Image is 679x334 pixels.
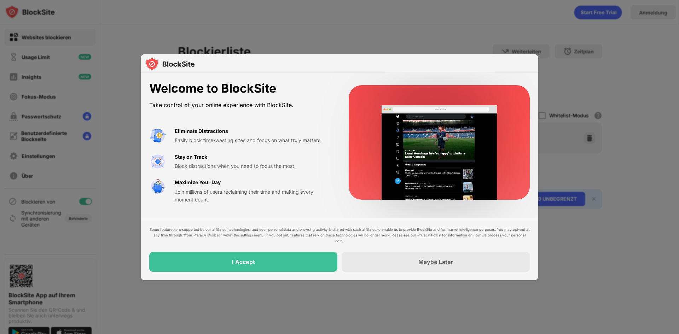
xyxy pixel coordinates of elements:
div: Maybe Later [418,258,453,265]
div: Easily block time-wasting sites and focus on what truly matters. [175,136,332,144]
img: value-avoid-distractions.svg [149,127,166,144]
div: Some features are supported by our affiliates’ technologies, and your personal data and browsing ... [149,227,530,244]
div: Stay on Track [175,153,207,161]
div: Maximize Your Day [175,178,221,186]
div: I Accept [232,258,255,265]
img: value-safe-time.svg [149,178,166,195]
div: Take control of your online experience with BlockSite. [149,100,332,110]
div: Welcome to BlockSite [149,81,332,96]
a: Privacy Policy [417,233,441,237]
img: value-focus.svg [149,153,166,170]
div: Block distractions when you need to focus the most. [175,162,332,170]
div: Eliminate Distractions [175,127,228,135]
div: Join millions of users reclaiming their time and making every moment count. [175,188,332,204]
img: logo-blocksite.svg [145,57,195,71]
